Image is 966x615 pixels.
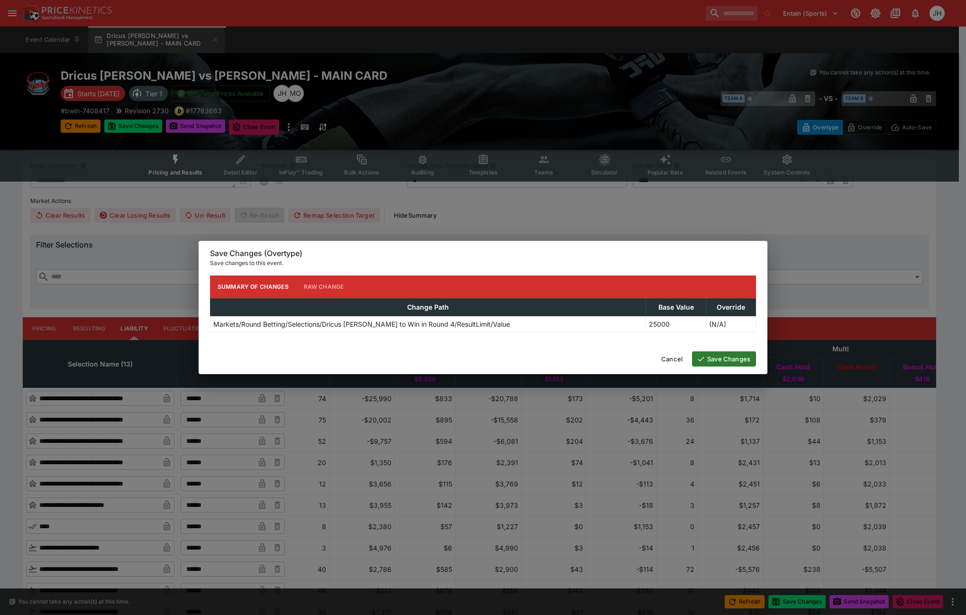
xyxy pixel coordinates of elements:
[210,275,296,298] button: Summary of Changes
[213,319,510,329] p: Markets/Round Betting/Selections/Dricus [PERSON_NAME] to Win in Round 4/ResultLimit/Value
[210,258,756,268] p: Save changes to this event.
[692,351,756,367] button: Save Changes
[210,248,756,258] h6: Save Changes (Overtype)
[210,298,646,316] th: Change Path
[646,298,706,316] th: Base Value
[646,316,706,332] td: 25000
[296,275,352,298] button: Raw Change
[656,351,688,367] button: Cancel
[706,298,756,316] th: Override
[706,316,756,332] td: (N/A)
